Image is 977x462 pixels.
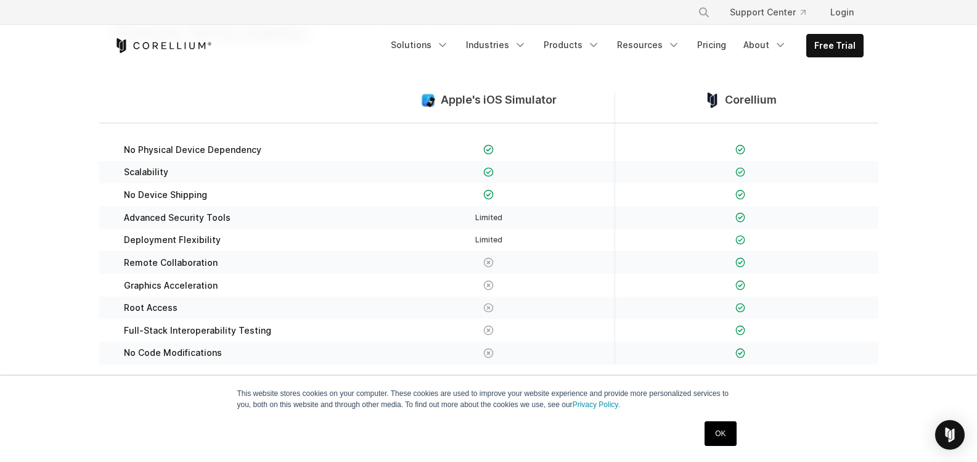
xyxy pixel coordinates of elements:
[124,325,271,336] span: Full-Stack Interoperability Testing
[725,93,777,107] span: Corellium
[720,1,816,23] a: Support Center
[483,325,494,336] img: X
[124,302,178,313] span: Root Access
[735,257,746,268] img: Checkmark
[383,34,864,57] div: Navigation Menu
[690,34,734,56] a: Pricing
[383,34,456,56] a: Solutions
[124,212,231,223] span: Advanced Security Tools
[124,167,168,178] span: Scalability
[459,34,534,56] a: Industries
[237,388,740,410] p: This website stores cookies on your computer. These cookies are used to improve your website expe...
[536,34,607,56] a: Products
[483,303,494,313] img: X
[124,257,218,268] span: Remote Collaboration
[124,347,222,358] span: No Code Modifications
[705,421,736,446] a: OK
[483,189,494,200] img: Checkmark
[475,235,502,244] span: Limited
[820,1,864,23] a: Login
[475,213,502,222] span: Limited
[441,93,557,107] span: Apple's iOS Simulator
[735,212,746,223] img: Checkmark
[735,325,746,336] img: Checkmark
[735,348,746,358] img: Checkmark
[483,348,494,358] img: X
[735,303,746,313] img: Checkmark
[483,167,494,178] img: Checkmark
[124,280,218,291] span: Graphics Acceleration
[114,38,212,53] a: Corellium Home
[735,235,746,245] img: Checkmark
[420,93,436,108] img: compare_ios-simulator--large
[124,144,261,155] span: No Physical Device Dependency
[683,1,864,23] div: Navigation Menu
[735,280,746,291] img: Checkmark
[735,167,746,178] img: Checkmark
[483,144,494,155] img: Checkmark
[807,35,863,57] a: Free Trial
[736,34,794,56] a: About
[693,1,715,23] button: Search
[735,189,746,200] img: Checkmark
[483,280,494,291] img: X
[935,420,965,450] div: Open Intercom Messenger
[573,400,620,409] a: Privacy Policy.
[735,144,746,155] img: Checkmark
[483,257,494,268] img: X
[124,234,221,245] span: Deployment Flexibility
[610,34,687,56] a: Resources
[124,189,207,200] span: No Device Shipping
